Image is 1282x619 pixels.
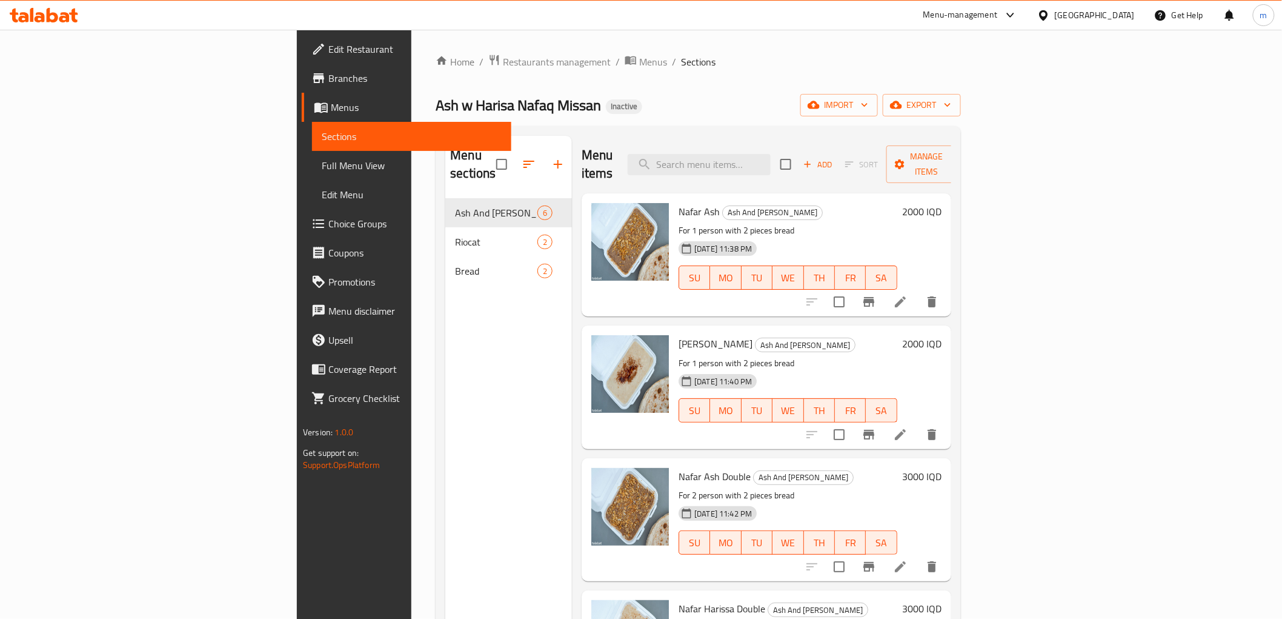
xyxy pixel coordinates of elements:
[902,203,942,220] h6: 2000 IQD
[684,402,705,420] span: SU
[886,146,968,183] button: Manage items
[436,92,601,119] span: Ash w Harisa Nafaq Missan
[810,98,868,113] span: import
[866,530,897,555] button: SA
[902,468,942,485] h6: 3000 IQD
[893,295,908,309] a: Edit menu item
[893,427,908,442] a: Edit menu item
[303,445,359,461] span: Get support on:
[854,420,883,449] button: Branch-specific-item
[302,326,511,355] a: Upsell
[679,488,897,503] p: For 2 person with 2 pieces bread
[866,266,897,290] button: SA
[826,554,852,580] span: Select to update
[455,206,537,220] span: Ash And [PERSON_NAME]
[866,398,897,423] button: SA
[684,534,705,552] span: SU
[883,94,961,116] button: export
[514,150,543,179] span: Sort sections
[871,402,892,420] span: SA
[715,534,736,552] span: MO
[772,530,803,555] button: WE
[616,55,620,69] li: /
[625,54,667,70] a: Menus
[489,152,514,177] span: Select all sections
[684,269,705,287] span: SU
[302,296,511,326] a: Menu disclaimer
[302,267,511,296] a: Promotions
[679,398,710,423] button: SU
[809,402,830,420] span: TH
[923,8,998,22] div: Menu-management
[689,376,757,387] span: [DATE] 11:40 PM
[328,391,501,406] span: Grocery Checklist
[679,266,710,290] button: SU
[902,335,942,352] h6: 2000 IQD
[871,269,892,287] span: SA
[628,154,771,175] input: search
[896,149,958,179] span: Manage items
[837,155,886,174] span: Select section first
[835,398,866,423] button: FR
[331,100,501,115] span: Menus
[715,402,736,420] span: MO
[1055,8,1135,22] div: [GEOGRAPHIC_DATA]
[591,203,669,281] img: Nafar Ash
[606,101,642,112] span: Inactive
[689,508,757,520] span: [DATE] 11:42 PM
[799,155,837,174] span: Add item
[328,246,501,260] span: Coupons
[679,600,765,618] span: Nafar Harissa Double
[768,603,868,617] div: Ash And Harissa
[328,71,501,85] span: Branches
[746,402,768,420] span: TU
[445,227,572,256] div: Riocat2
[322,129,501,144] span: Sections
[681,55,716,69] span: Sections
[679,223,897,238] p: For 1 person with 2 pieces bread
[537,264,553,278] div: items
[826,289,852,315] span: Select to update
[754,470,853,484] span: Ash And [PERSON_NAME]
[302,209,511,238] a: Choice Groups
[679,335,752,353] span: [PERSON_NAME]
[322,187,501,202] span: Edit Menu
[302,35,511,64] a: Edit Restaurant
[679,202,720,221] span: Nafar Ash
[328,362,501,376] span: Coverage Report
[871,534,892,552] span: SA
[538,236,552,248] span: 2
[335,424,354,440] span: 1.0.0
[840,534,861,552] span: FR
[777,534,799,552] span: WE
[302,355,511,384] a: Coverage Report
[328,216,501,231] span: Choice Groups
[710,266,741,290] button: MO
[445,198,572,227] div: Ash And [PERSON_NAME]6
[892,98,951,113] span: export
[742,530,772,555] button: TU
[679,530,710,555] button: SU
[742,266,772,290] button: TU
[312,180,511,209] a: Edit Menu
[689,243,757,255] span: [DATE] 11:38 PM
[445,193,572,290] nav: Menu sections
[455,264,537,278] div: Bread
[746,534,768,552] span: TU
[723,206,822,219] span: Ash And [PERSON_NAME]
[710,530,741,555] button: MO
[303,457,380,473] a: Support.OpsPlatform
[809,534,830,552] span: TH
[902,600,942,617] h6: 3000 IQD
[455,235,537,249] div: Riocat
[840,402,861,420] span: FR
[840,269,861,287] span: FR
[802,158,834,172] span: Add
[312,151,511,180] a: Full Menu View
[303,424,333,440] span: Version:
[746,269,768,287] span: TU
[800,94,878,116] button: import
[917,287,946,316] button: delete
[804,266,835,290] button: TH
[893,560,908,574] a: Edit menu item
